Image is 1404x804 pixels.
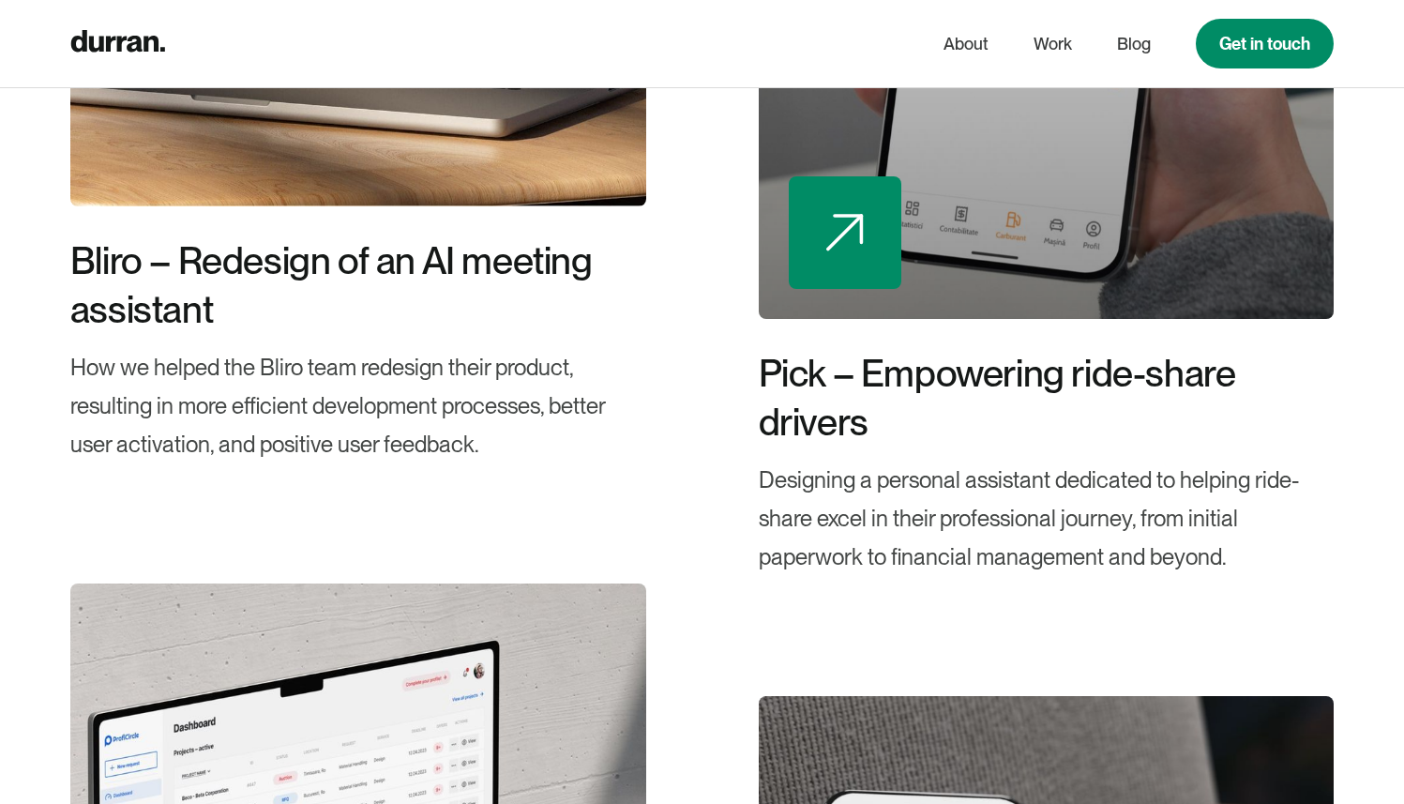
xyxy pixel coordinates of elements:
div: Bliro – Redesign of an AI meeting assistant [70,236,646,334]
a: home [70,25,165,62]
a: Blog [1117,26,1151,62]
a: Get in touch [1196,19,1334,68]
div: How we helped the Bliro team redesign their product, resulting in more efficient development proc... [70,349,646,463]
div: Pick – Empowering ride-share drivers [759,349,1335,447]
a: Work [1034,26,1072,62]
a: About [944,26,989,62]
div: Designing a personal assistant dedicated to helping ride-share excel in their professional journe... [759,462,1335,576]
